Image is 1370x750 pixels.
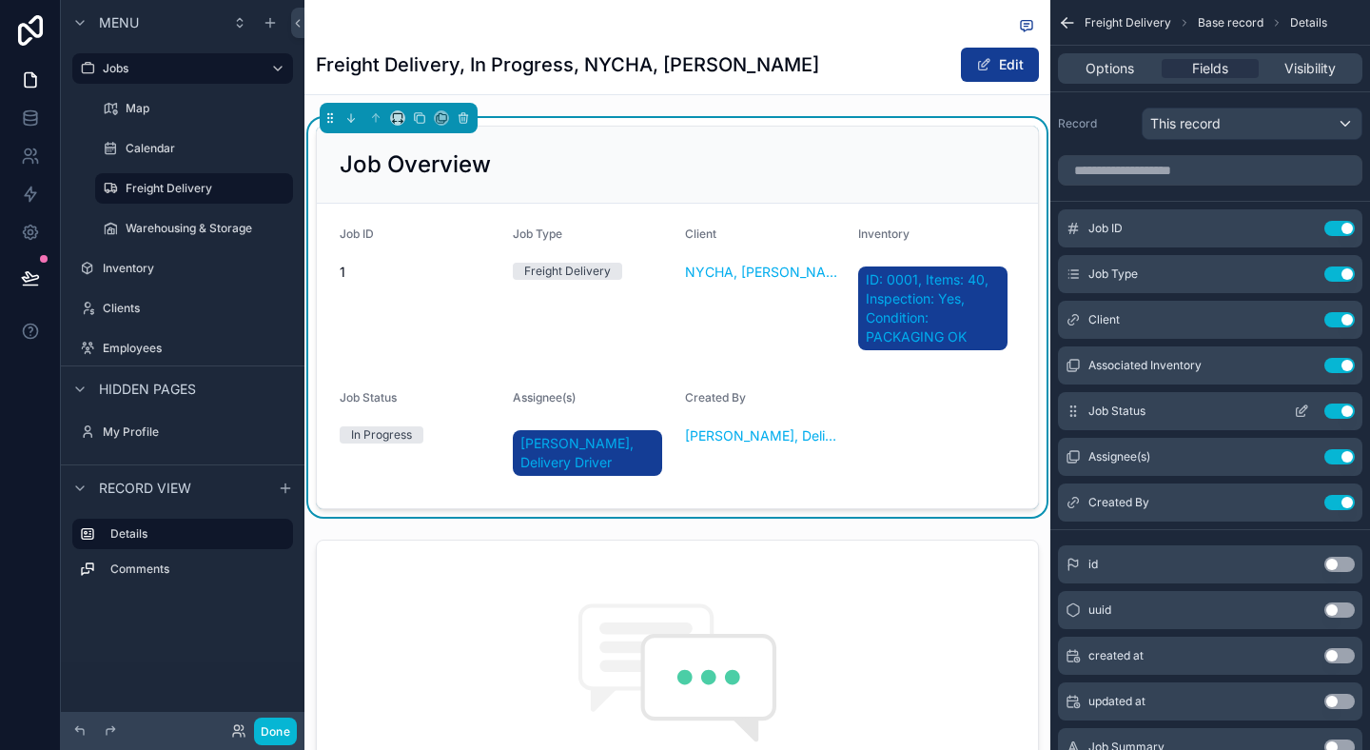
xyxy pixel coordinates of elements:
[1198,15,1263,30] span: Base record
[126,141,289,156] label: Calendar
[1088,495,1149,510] span: Created By
[1085,15,1171,30] span: Freight Delivery
[513,390,576,405] span: Assignee(s)
[340,227,374,241] span: Job ID
[99,380,196,399] span: Hidden pages
[1284,59,1336,78] span: Visibility
[1290,15,1327,30] span: Details
[340,390,397,405] span: Job Status
[513,227,562,241] span: Job Type
[340,263,498,282] span: 1
[72,293,293,324] a: Clients
[103,261,289,276] label: Inventory
[103,341,289,356] label: Employees
[254,718,297,745] button: Done
[1086,59,1134,78] span: Options
[685,426,843,445] a: [PERSON_NAME], Delivery Driver
[513,430,663,476] a: [PERSON_NAME], Delivery Driver
[72,333,293,364] a: Employees
[126,221,289,236] label: Warehousing & Storage
[961,48,1039,82] button: Edit
[95,93,293,124] a: Map
[685,263,843,282] a: NYCHA, [PERSON_NAME], Government, Active
[110,562,285,577] label: Comments
[1088,602,1111,618] span: uuid
[1088,694,1145,709] span: updated at
[685,227,716,241] span: Client
[1058,116,1134,131] label: Record
[1088,312,1120,327] span: Client
[103,424,289,440] label: My Profile
[351,426,412,444] div: In Progress
[1088,404,1145,419] span: Job Status
[103,61,255,76] label: Jobs
[95,173,293,204] a: Freight Delivery
[1088,358,1202,373] span: Associated Inventory
[95,133,293,164] a: Calendar
[99,479,191,498] span: Record view
[1088,557,1098,572] span: id
[110,526,278,542] label: Details
[1088,648,1144,663] span: created at
[1088,449,1150,464] span: Assignee(s)
[866,270,1001,346] span: ID: 0001, Items: 40, Inspection: Yes, Condition: PACKAGING OK
[1088,266,1138,282] span: Job Type
[1142,108,1362,140] button: This record
[1192,59,1228,78] span: Fields
[858,227,910,241] span: Inventory
[103,301,289,316] label: Clients
[72,53,293,84] a: Jobs
[126,101,289,116] label: Map
[520,434,656,472] span: [PERSON_NAME], Delivery Driver
[95,213,293,244] a: Warehousing & Storage
[99,13,139,32] span: Menu
[1088,221,1123,236] span: Job ID
[524,263,611,280] div: Freight Delivery
[858,266,1008,350] a: ID: 0001, Items: 40, Inspection: Yes, Condition: PACKAGING OK
[72,253,293,284] a: Inventory
[685,390,746,405] span: Created By
[126,181,282,196] label: Freight Delivery
[72,417,293,447] a: My Profile
[61,510,304,603] div: scrollable content
[340,149,491,180] h2: Job Overview
[316,51,819,78] h1: Freight Delivery, In Progress, NYCHA, [PERSON_NAME]
[1150,114,1221,133] span: This record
